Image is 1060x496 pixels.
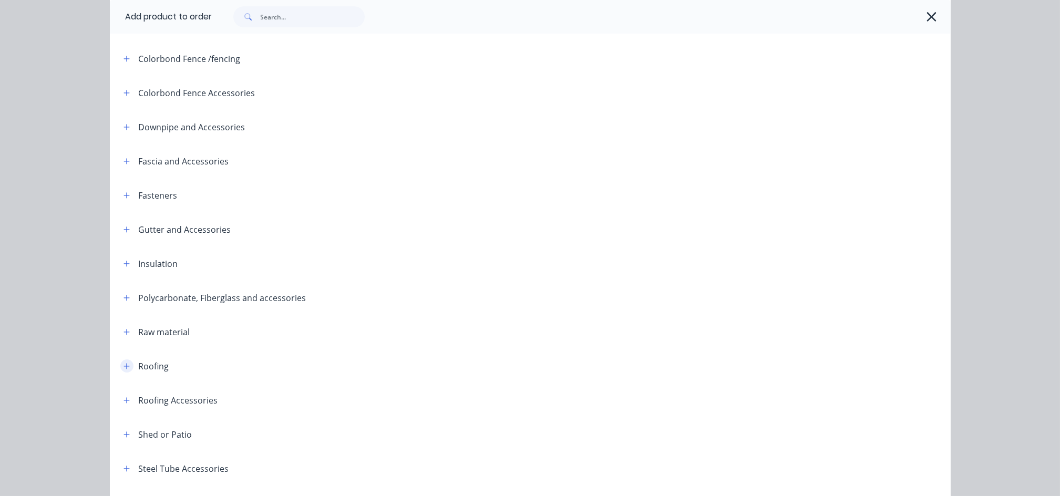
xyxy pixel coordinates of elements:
div: Colorbond Fence /fencing [139,53,241,65]
div: Shed or Patio [139,428,192,441]
div: Fasteners [139,189,178,202]
div: Roofing [139,360,169,373]
div: Insulation [139,257,178,270]
div: Downpipe and Accessories [139,121,245,133]
div: Roofing Accessories [139,394,218,407]
div: Fascia and Accessories [139,155,229,168]
div: Colorbond Fence Accessories [139,87,255,99]
input: Search... [261,6,365,27]
div: Gutter and Accessories [139,223,231,236]
div: Raw material [139,326,190,338]
div: Steel Tube Accessories [139,462,229,475]
div: Polycarbonate, Fiberglass and accessories [139,292,306,304]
